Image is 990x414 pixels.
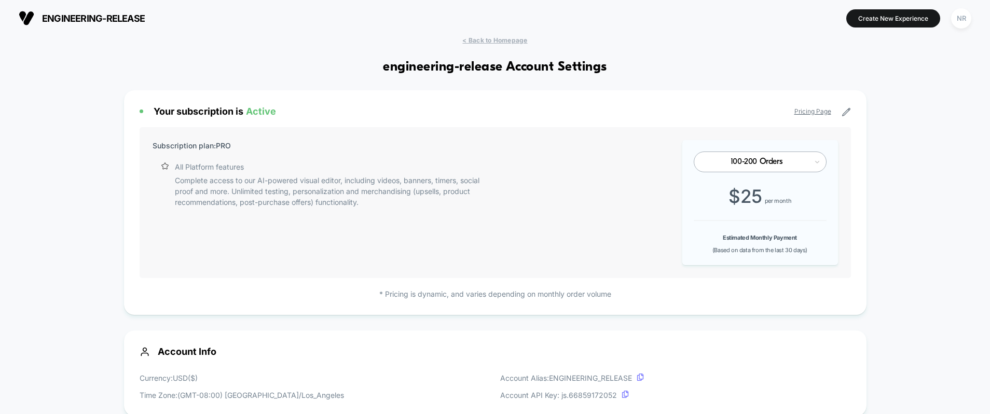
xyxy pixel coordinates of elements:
h1: engineering-release Account Settings [383,60,607,75]
p: Account API Key: js. 66859172052 [500,390,644,401]
span: < Back to Homepage [462,36,527,44]
p: * Pricing is dynamic, and varies depending on monthly order volume [140,288,851,299]
span: Account Info [140,346,851,357]
div: 100-200 Orders [706,157,807,167]
img: Visually logo [19,10,34,26]
span: per month [765,197,791,204]
button: Create New Experience [846,9,940,27]
span: $ 25 [728,185,762,207]
span: (Based on data from the last 30 days) [712,246,807,254]
span: Active [246,106,276,117]
p: Subscription plan: PRO [153,140,231,151]
button: NR [948,8,974,29]
p: Account Alias: ENGINEERING_RELEASE [500,372,644,383]
a: Pricing Page [794,107,831,115]
p: Time Zone: (GMT-08:00) [GEOGRAPHIC_DATA]/Los_Angeles [140,390,344,401]
button: engineering-release [16,10,148,26]
span: Your subscription is [154,106,276,117]
p: Currency: USD ( $ ) [140,372,344,383]
span: engineering-release [42,13,145,24]
div: NR [951,8,971,29]
b: Estimated Monthly Payment [723,234,797,241]
p: All Platform features [175,161,244,172]
p: Complete access to our AI-powered visual editor, including videos, banners, timers, social proof ... [175,175,490,208]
